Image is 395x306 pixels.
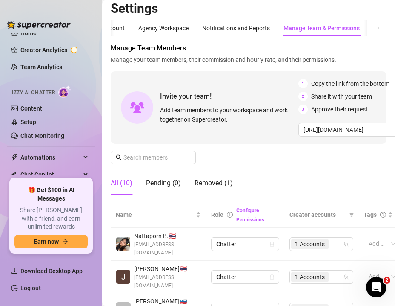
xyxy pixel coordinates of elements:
span: 2 [298,92,308,101]
input: Search members [123,153,184,162]
span: 3 [298,105,308,114]
iframe: Intercom live chat [366,277,386,297]
h2: Settings [111,0,386,17]
span: 1 Accounts [291,239,329,249]
span: Chat Copilot [20,168,81,181]
span: Chatter [216,238,274,251]
a: Setup [20,119,36,125]
span: Manage Team Members [111,43,386,53]
span: filter [349,212,354,217]
div: Notifications and Reports [202,23,270,33]
a: Home [20,29,37,36]
div: Manage Team & Permissions [283,23,360,33]
span: info-circle [227,212,233,218]
img: AI Chatter [58,85,72,98]
span: Creator accounts [289,210,346,219]
span: Automations [20,151,81,164]
div: All (10) [111,178,132,188]
span: Invite your team! [160,91,298,102]
a: Creator Analytics exclamation-circle [20,43,89,57]
a: Team Analytics [20,64,62,70]
span: Earn now [34,238,59,245]
span: Izzy AI Chatter [12,89,55,97]
span: 2 [384,277,390,284]
div: Pending (0) [146,178,181,188]
a: Content [20,105,42,112]
button: ellipsis [367,20,386,36]
span: team [343,274,349,280]
span: download [11,268,18,274]
span: ellipsis [374,25,380,31]
span: search [116,154,122,160]
span: Add team members to your workspace and work together on Supercreator. [160,105,295,124]
th: Name [111,202,206,228]
span: 1 Accounts [295,239,325,249]
span: [EMAIL_ADDRESS][DOMAIN_NAME] [134,274,201,290]
span: question-circle [380,212,386,218]
span: Chatter [216,271,274,283]
img: Chat Copilot [11,172,17,178]
img: logo-BBDzfeDw.svg [7,20,71,29]
div: Agency Workspace [138,23,189,33]
span: Download Desktop App [20,268,83,274]
a: Log out [20,285,41,291]
img: James Darbyshire [116,270,130,284]
span: Manage your team members, their commission and hourly rate, and their permissions. [111,55,386,64]
div: My Account [93,23,125,33]
span: 🎁 Get $100 in AI Messages [14,186,88,203]
a: Configure Permissions [236,207,264,223]
span: [EMAIL_ADDRESS][DOMAIN_NAME] [134,241,201,257]
button: Earn nowarrow-right [14,235,88,248]
span: Share it with your team [311,92,372,101]
span: lock [269,274,275,280]
span: lock [269,242,275,247]
span: [PERSON_NAME] 🇸🇮 [134,297,201,306]
span: 1 Accounts [295,272,325,282]
span: Approve their request [311,105,368,114]
span: arrow-right [62,239,68,245]
span: team [343,242,349,247]
span: [PERSON_NAME] 🇹🇭 [134,264,201,274]
span: Name [116,210,194,219]
span: Copy the link from the bottom [311,79,389,88]
a: Chat Monitoring [20,132,64,139]
span: 1 [298,79,308,88]
span: Share [PERSON_NAME] with a friend, and earn unlimited rewards [14,206,88,231]
span: Tags [364,210,377,219]
div: Removed (1) [195,178,233,188]
span: filter [347,208,356,221]
span: Role [211,211,223,218]
span: thunderbolt [11,154,18,161]
img: Nattaporn Boonwit [116,237,130,251]
span: Nattaporn B. 🇹🇭 [134,231,201,241]
span: 1 Accounts [291,272,329,282]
